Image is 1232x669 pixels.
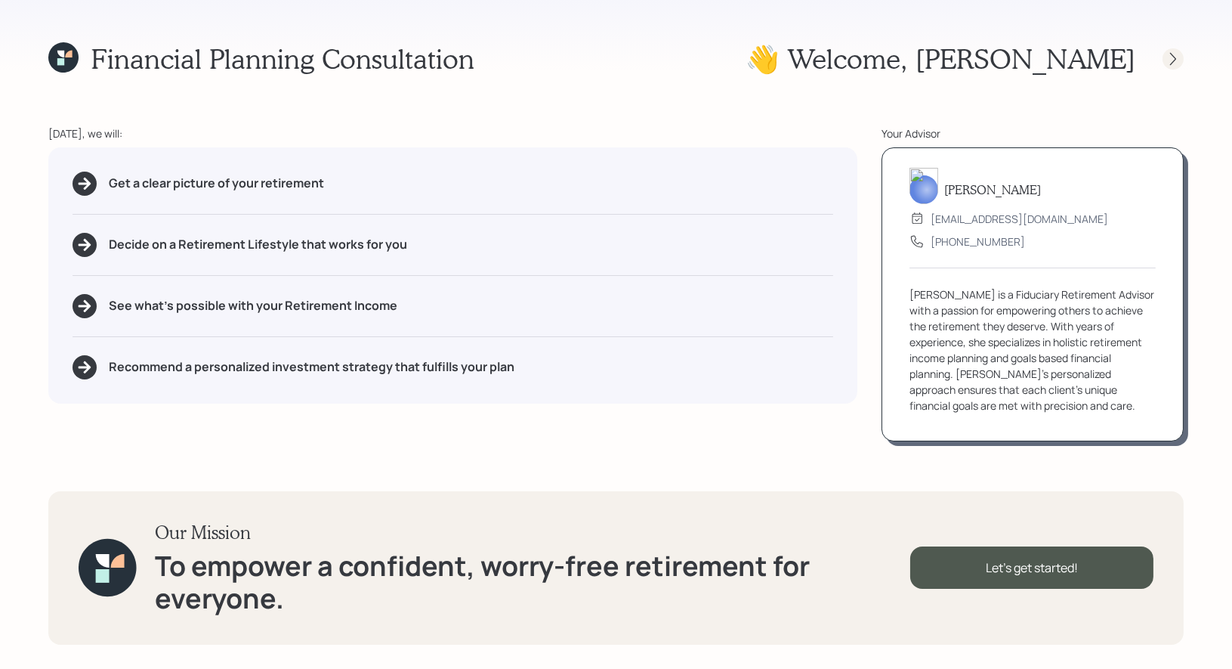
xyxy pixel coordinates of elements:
[109,237,407,252] h5: Decide on a Retirement Lifestyle that works for you
[746,42,1135,75] h1: 👋 Welcome , [PERSON_NAME]
[910,547,1153,589] div: Let's get started!
[909,286,1156,413] div: [PERSON_NAME] is a Fiduciary Retirement Advisor with a passion for empowering others to achieve t...
[109,299,397,313] h5: See what's possible with your Retirement Income
[909,168,938,204] img: treva-nostdahl-headshot.png
[155,550,911,615] h1: To empower a confident, worry-free retirement for everyone.
[155,522,911,544] h3: Our Mission
[91,42,474,75] h1: Financial Planning Consultation
[931,234,1025,249] div: [PHONE_NUMBER]
[931,211,1108,227] div: [EMAIL_ADDRESS][DOMAIN_NAME]
[882,125,1184,141] div: Your Advisor
[109,176,324,190] h5: Get a clear picture of your retirement
[48,125,857,141] div: [DATE], we will:
[944,182,1041,197] h5: [PERSON_NAME]
[109,360,514,374] h5: Recommend a personalized investment strategy that fulfills your plan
